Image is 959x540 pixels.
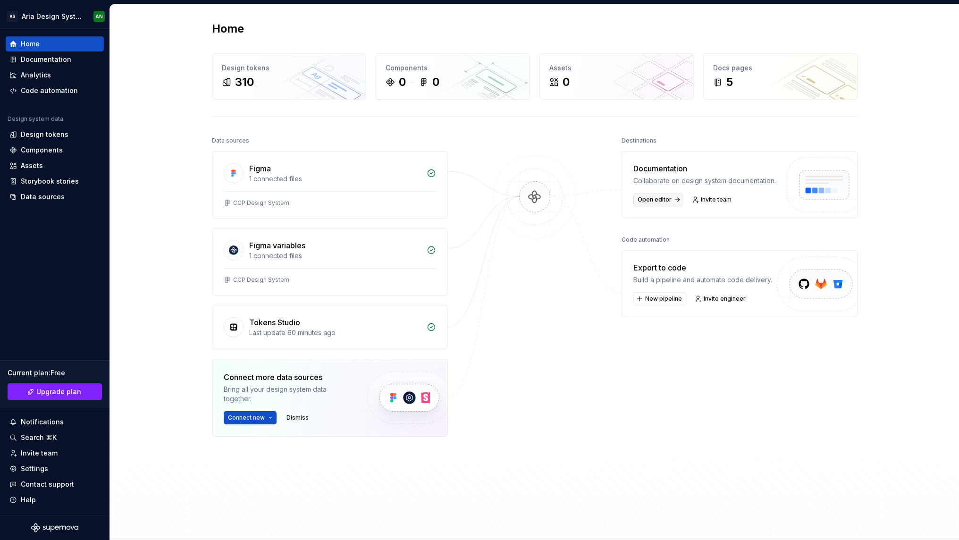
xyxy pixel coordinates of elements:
div: Notifications [21,417,64,427]
div: Code automation [622,233,670,246]
a: Invite engineer [692,292,750,305]
div: 0 [432,75,439,90]
div: CCP Design System [233,199,289,207]
div: Destinations [622,134,656,147]
div: Figma variables [249,240,305,251]
span: Invite engineer [704,295,746,303]
div: Components [386,63,520,73]
a: Assets [6,158,104,173]
a: Docs pages5 [703,53,858,100]
div: AS [7,11,18,22]
div: Data sources [21,192,65,202]
a: Components [6,143,104,158]
span: New pipeline [645,295,682,303]
div: 0 [563,75,570,90]
div: Last update 60 minutes ago [249,328,421,337]
div: Documentation [633,163,776,174]
div: Bring all your design system data together. [224,385,351,404]
div: Connect more data sources [224,371,351,383]
svg: Supernova Logo [31,523,78,532]
button: Contact support [6,477,104,492]
div: 5 [726,75,733,90]
span: Open editor [638,196,672,203]
div: CCP Design System [233,276,289,284]
a: Figma variables1 connected filesCCP Design System [212,228,448,295]
a: Figma1 connected filesCCP Design System [212,151,448,219]
div: Invite team [21,448,58,458]
div: Export to code [633,262,772,273]
a: Invite team [6,446,104,461]
a: Tokens StudioLast update 60 minutes ago [212,305,448,349]
div: Assets [21,161,43,170]
a: Storybook stories [6,174,104,189]
div: Figma [249,163,271,174]
button: Connect new [224,411,277,424]
a: Open editor [633,193,683,206]
div: Search ⌘K [21,433,57,442]
div: Docs pages [713,63,848,73]
h2: Home [212,21,244,36]
div: Build a pipeline and automate code delivery. [633,275,772,285]
div: Data sources [212,134,249,147]
div: 1 connected files [249,251,421,261]
a: Components00 [376,53,530,100]
a: Documentation [6,52,104,67]
div: 1 connected files [249,174,421,184]
div: Aria Design System [22,12,82,21]
div: Collaborate on design system documentation. [633,176,776,186]
div: Design tokens [21,130,68,139]
a: Invite team [689,193,736,206]
a: Assets0 [539,53,694,100]
div: Code automation [21,86,78,95]
span: Upgrade plan [36,387,81,397]
div: 310 [235,75,254,90]
button: Search ⌘K [6,430,104,445]
div: Documentation [21,55,71,64]
a: Code automation [6,83,104,98]
a: Analytics [6,67,104,83]
div: Storybook stories [21,177,79,186]
a: Design tokens310 [212,53,366,100]
div: Help [21,495,36,505]
span: Connect new [228,414,265,422]
span: Invite team [701,196,732,203]
div: Tokens Studio [249,317,300,328]
a: Home [6,36,104,51]
div: Settings [21,464,48,473]
a: Design tokens [6,127,104,142]
span: Dismiss [286,414,309,422]
div: Design system data [8,115,63,123]
div: Components [21,145,63,155]
a: Data sources [6,189,104,204]
div: Current plan : Free [8,368,102,378]
div: Contact support [21,480,74,489]
div: Analytics [21,70,51,80]
button: Notifications [6,414,104,430]
a: Settings [6,461,104,476]
div: Home [21,39,40,49]
button: Help [6,492,104,507]
button: Dismiss [282,411,313,424]
div: AN [95,13,103,20]
div: Assets [549,63,684,73]
div: 0 [399,75,406,90]
button: ASAria Design SystemAN [2,6,108,26]
a: Upgrade plan [8,383,102,400]
button: New pipeline [633,292,686,305]
div: Design tokens [222,63,356,73]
